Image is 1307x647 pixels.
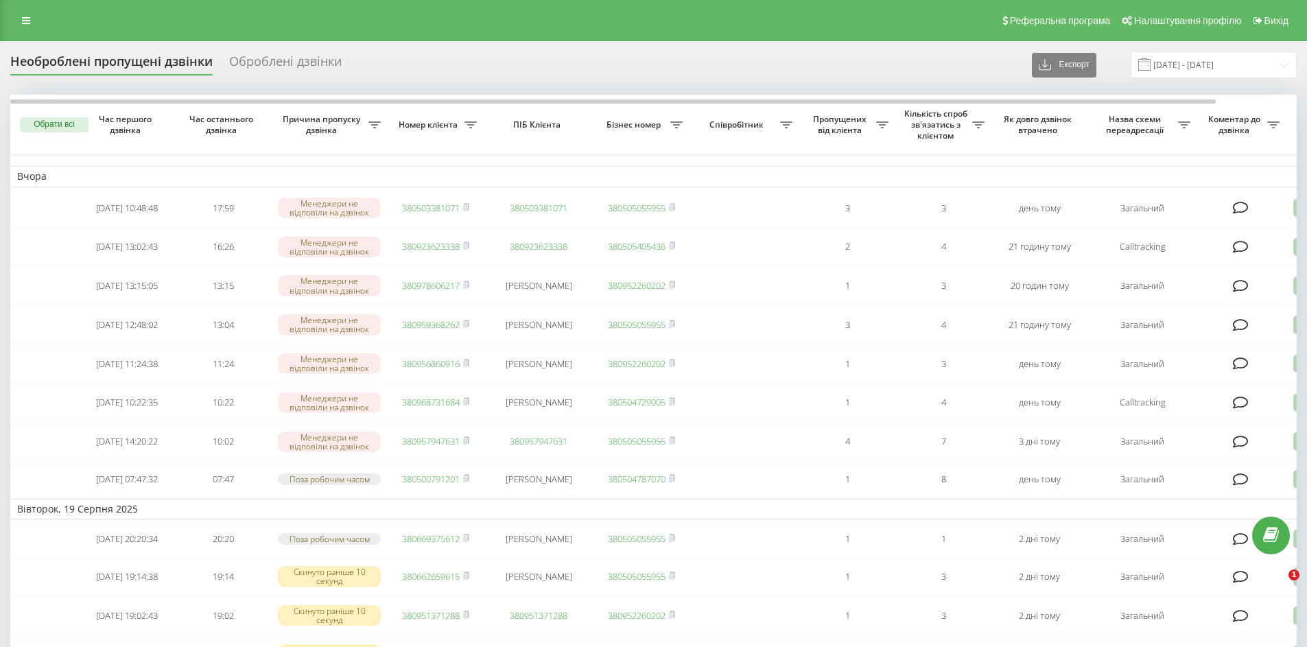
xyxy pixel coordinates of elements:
td: 2 дні тому [991,558,1087,595]
iframe: Intercom live chat [1260,569,1293,602]
td: Загальний [1087,190,1197,226]
a: 380956860916 [402,357,460,370]
a: 380968731684 [402,396,460,408]
span: Реферальна програма [1010,15,1111,26]
td: 07:47 [175,462,271,496]
span: Пропущених від клієнта [806,114,876,135]
td: 8 [895,462,991,496]
a: 380500791201 [402,473,460,485]
div: Поза робочим часом [278,533,381,545]
td: 17:59 [175,190,271,226]
a: 380662659615 [402,570,460,583]
td: 20:20 [175,522,271,556]
div: Необроблені пропущені дзвінки [10,54,213,75]
td: 1 [799,598,895,634]
td: [PERSON_NAME] [484,307,593,343]
span: Назва схеми переадресації [1094,114,1178,135]
td: 2 дні тому [991,598,1087,634]
a: 380923623338 [510,240,567,252]
td: 10:02 [175,423,271,460]
td: Загальний [1087,268,1197,304]
div: Скинуто раніше 10 секунд [278,605,381,626]
a: 380505055955 [608,532,666,545]
td: [DATE] 13:15:05 [79,268,175,304]
td: [DATE] 11:24:38 [79,346,175,382]
td: 3 [895,346,991,382]
td: 21 годину тому [991,307,1087,343]
td: 13:15 [175,268,271,304]
span: Як довго дзвінок втрачено [1002,114,1076,135]
a: 380503381071 [402,202,460,214]
span: ПІБ Клієнта [495,119,582,130]
td: 1 [799,385,895,421]
td: [PERSON_NAME] [484,558,593,595]
td: 20 годин тому [991,268,1087,304]
td: [DATE] 10:48:48 [79,190,175,226]
a: 380505055955 [608,570,666,583]
td: 1 [799,268,895,304]
td: Calltracking [1087,228,1197,265]
div: Менеджери не відповіли на дзвінок [278,314,381,335]
td: [DATE] 12:48:02 [79,307,175,343]
td: 7 [895,423,991,460]
td: Calltracking [1087,385,1197,421]
div: Поза робочим часом [278,473,381,485]
span: Вихід [1264,15,1288,26]
td: [PERSON_NAME] [484,268,593,304]
td: 1 [799,346,895,382]
td: [DATE] 13:02:43 [79,228,175,265]
td: 1 [799,558,895,595]
td: [DATE] 20:20:34 [79,522,175,556]
td: 1 [895,522,991,556]
td: [DATE] 19:14:38 [79,558,175,595]
span: Час останнього дзвінка [186,114,260,135]
span: Налаштування профілю [1134,15,1241,26]
td: [DATE] 10:22:35 [79,385,175,421]
span: Час першого дзвінка [90,114,164,135]
td: [PERSON_NAME] [484,385,593,421]
td: 16:26 [175,228,271,265]
span: Кількість спроб зв'язатись з клієнтом [902,108,972,141]
a: 380504729005 [608,396,666,408]
td: 3 [895,598,991,634]
td: [PERSON_NAME] [484,346,593,382]
td: 4 [895,385,991,421]
td: 3 [895,558,991,595]
td: 11:24 [175,346,271,382]
td: 3 [799,307,895,343]
td: 4 [799,423,895,460]
span: Коментар до дзвінка [1204,114,1267,135]
a: 380951371288 [402,609,460,622]
button: Експорт [1032,53,1096,78]
div: Менеджери не відповіли на дзвінок [278,432,381,452]
a: 380669375612 [402,532,460,545]
div: Оброблені дзвінки [229,54,342,75]
td: 19:14 [175,558,271,595]
td: [DATE] 07:47:32 [79,462,175,496]
span: Співробітник [696,119,780,130]
td: 10:22 [175,385,271,421]
td: 4 [895,228,991,265]
div: Менеджери не відповіли на дзвінок [278,198,381,218]
span: Бізнес номер [600,119,670,130]
td: Загальний [1087,307,1197,343]
td: Загальний [1087,598,1197,634]
td: [PERSON_NAME] [484,462,593,496]
a: 380978606217 [402,279,460,292]
td: Загальний [1087,346,1197,382]
td: 2 [799,228,895,265]
div: Скинуто раніше 10 секунд [278,566,381,587]
span: 1 [1288,569,1299,580]
button: Обрати всі [20,117,89,132]
a: 380505055955 [608,202,666,214]
td: день тому [991,190,1087,226]
a: 380504787070 [608,473,666,485]
td: 4 [895,307,991,343]
a: 380923623338 [402,240,460,252]
a: 380505055955 [608,318,666,331]
td: [DATE] 19:02:43 [79,598,175,634]
td: день тому [991,462,1087,496]
td: Загальний [1087,462,1197,496]
a: 380503381071 [510,202,567,214]
div: Менеджери не відповіли на дзвінок [278,275,381,296]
